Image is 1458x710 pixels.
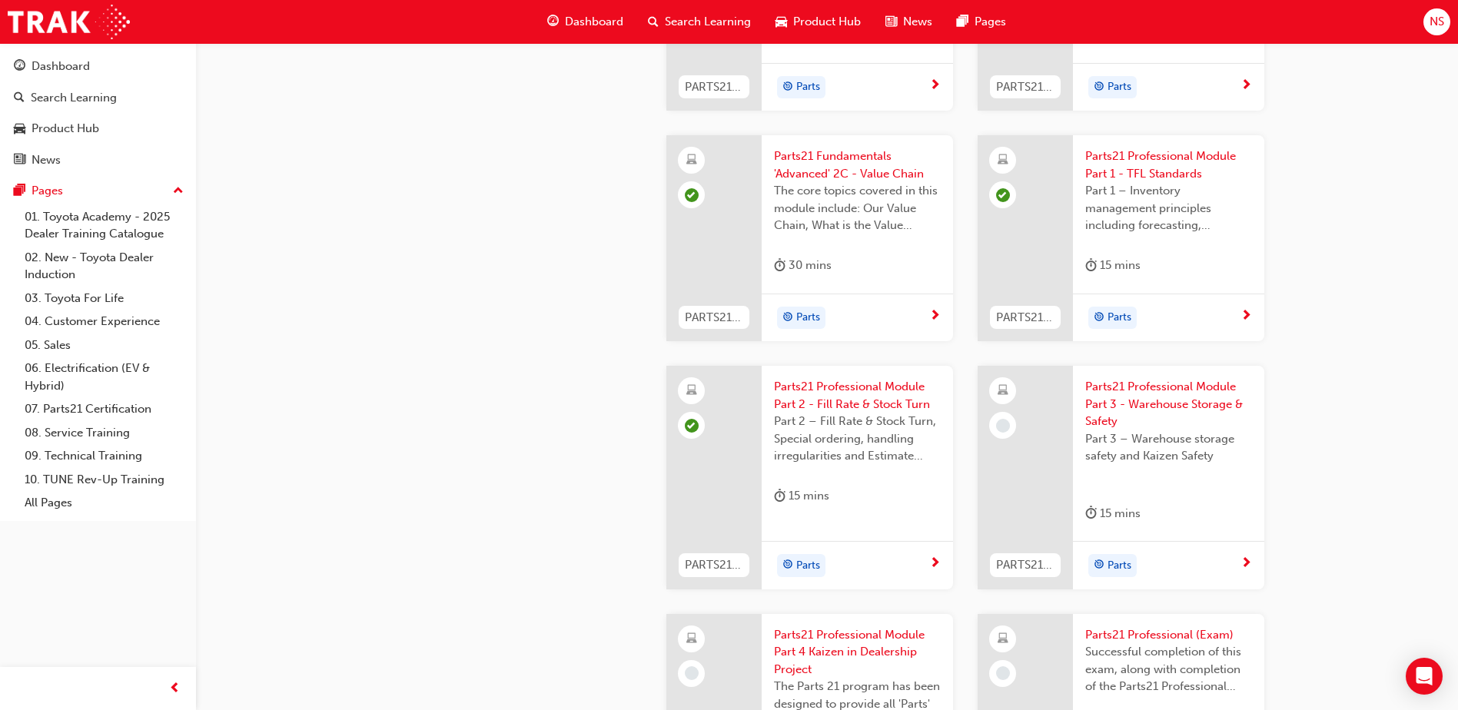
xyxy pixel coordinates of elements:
div: Open Intercom Messenger [1406,658,1443,695]
a: News [6,146,190,174]
span: search-icon [14,91,25,105]
span: Product Hub [793,13,861,31]
span: duration-icon [774,256,785,275]
button: NS [1423,8,1450,35]
a: guage-iconDashboard [535,6,636,38]
span: target-icon [782,78,793,98]
span: next-icon [929,310,941,323]
span: learningResourceType_ELEARNING-icon [998,629,1008,649]
span: up-icon [173,181,184,201]
a: 01. Toyota Academy - 2025 Dealer Training Catalogue [18,205,190,246]
span: next-icon [1240,310,1252,323]
span: learningRecordVerb_PASS-icon [685,419,699,433]
a: 08. Service Training [18,421,190,445]
span: PARTS21_2BADVSO_0522_EL [996,78,1054,96]
span: PARTS21_PROFPART1_0923_EL [996,309,1054,327]
a: 07. Parts21 Certification [18,397,190,421]
a: 02. New - Toyota Dealer Induction [18,246,190,287]
div: 15 mins [1085,504,1141,523]
span: next-icon [1240,557,1252,571]
button: Pages [6,177,190,205]
span: Parts21 Professional Module Part 2 - Fill Rate & Stock Turn [774,378,941,413]
a: PARTS21_2CADVVC_0522_ELParts21 Fundamentals 'Advanced' 2C - Value ChainThe core topics covered in... [666,135,953,341]
a: 06. Electrification (EV & Hybrid) [18,357,190,397]
span: PARTS21_PROFPART2_0923_EL [685,556,743,574]
span: pages-icon [14,184,25,198]
a: car-iconProduct Hub [763,6,873,38]
span: target-icon [1094,308,1104,328]
span: Search Learning [665,13,751,31]
span: Parts21 Professional Module Part 1 - TFL Standards [1085,148,1252,182]
a: search-iconSearch Learning [636,6,763,38]
span: Part 3 – Warehouse storage safety and Kaizen Safety [1085,430,1252,465]
span: car-icon [14,122,25,136]
span: News [903,13,932,31]
a: PARTS21_PROFPART2_0923_ELParts21 Professional Module Part 2 - Fill Rate & Stock TurnPart 2 – Fill... [666,366,953,589]
span: Successful completion of this exam, along with completion of the Parts21 Professional eLearning m... [1085,643,1252,695]
img: Trak [8,5,130,39]
span: Parts [796,78,820,96]
div: News [32,151,61,169]
span: Parts [1108,557,1131,575]
span: learningRecordVerb_PASS-icon [996,188,1010,202]
a: PARTS21_PROFPART3_0923_ELParts21 Professional Module Part 3 - Warehouse Storage & SafetyPart 3 – ... [978,366,1264,589]
span: learningResourceType_ELEARNING-icon [686,381,697,401]
span: learningRecordVerb_COMPLETE-icon [685,188,699,202]
span: PARTS21_PROFPART3_0923_EL [996,556,1054,574]
span: prev-icon [169,679,181,698]
span: Parts [1108,78,1131,96]
a: 03. Toyota For Life [18,287,190,310]
a: news-iconNews [873,6,945,38]
a: 09. Technical Training [18,444,190,468]
div: 30 mins [774,256,832,275]
span: Part 1 – Inventory management principles including forecasting, processes, and techniques. [1085,182,1252,234]
span: learningRecordVerb_NONE-icon [685,666,699,680]
span: learningResourceType_ELEARNING-icon [686,629,697,649]
span: target-icon [782,556,793,576]
a: 10. TUNE Rev-Up Training [18,468,190,492]
span: news-icon [885,12,897,32]
a: PARTS21_PROFPART1_0923_ELParts21 Professional Module Part 1 - TFL StandardsPart 1 – Inventory man... [978,135,1264,341]
a: Search Learning [6,84,190,112]
div: Product Hub [32,120,99,138]
span: search-icon [648,12,659,32]
span: Parts [796,557,820,575]
span: PARTS21_2CADVVC_0522_EL [685,309,743,327]
span: Parts [796,309,820,327]
span: learningResourceType_ELEARNING-icon [998,151,1008,171]
span: Pages [975,13,1006,31]
span: target-icon [782,308,793,328]
span: target-icon [1094,78,1104,98]
button: DashboardSearch LearningProduct HubNews [6,49,190,177]
span: duration-icon [1085,256,1097,275]
span: learningRecordVerb_NONE-icon [996,666,1010,680]
div: Dashboard [32,58,90,75]
span: duration-icon [1085,504,1097,523]
span: Parts21 Professional Module Part 4 Kaizen in Dealership Project [774,626,941,678]
div: Pages [32,182,63,200]
span: Parts [1108,309,1131,327]
span: news-icon [14,154,25,168]
span: duration-icon [774,486,785,506]
div: Search Learning [31,89,117,107]
span: guage-icon [547,12,559,32]
a: Product Hub [6,114,190,143]
span: Parts21 Professional (Exam) [1085,626,1252,644]
span: next-icon [929,79,941,93]
span: PARTS21_2AADVCC_0522_EL [685,78,743,96]
div: 15 mins [774,486,829,506]
span: learningResourceType_ELEARNING-icon [998,381,1008,401]
span: Part 2 – Fill Rate & Stock Turn, Special ordering, handling irregularities and Estimate Time of A... [774,413,941,465]
span: target-icon [1094,556,1104,576]
span: pages-icon [957,12,968,32]
span: Parts21 Professional Module Part 3 - Warehouse Storage & Safety [1085,378,1252,430]
a: pages-iconPages [945,6,1018,38]
span: NS [1430,13,1444,31]
a: 05. Sales [18,333,190,357]
span: Dashboard [565,13,623,31]
span: next-icon [1240,79,1252,93]
span: The core topics covered in this module include: Our Value Chain, What is the Value Chain, Ecosyst... [774,182,941,234]
span: learningResourceType_ELEARNING-icon [686,151,697,171]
